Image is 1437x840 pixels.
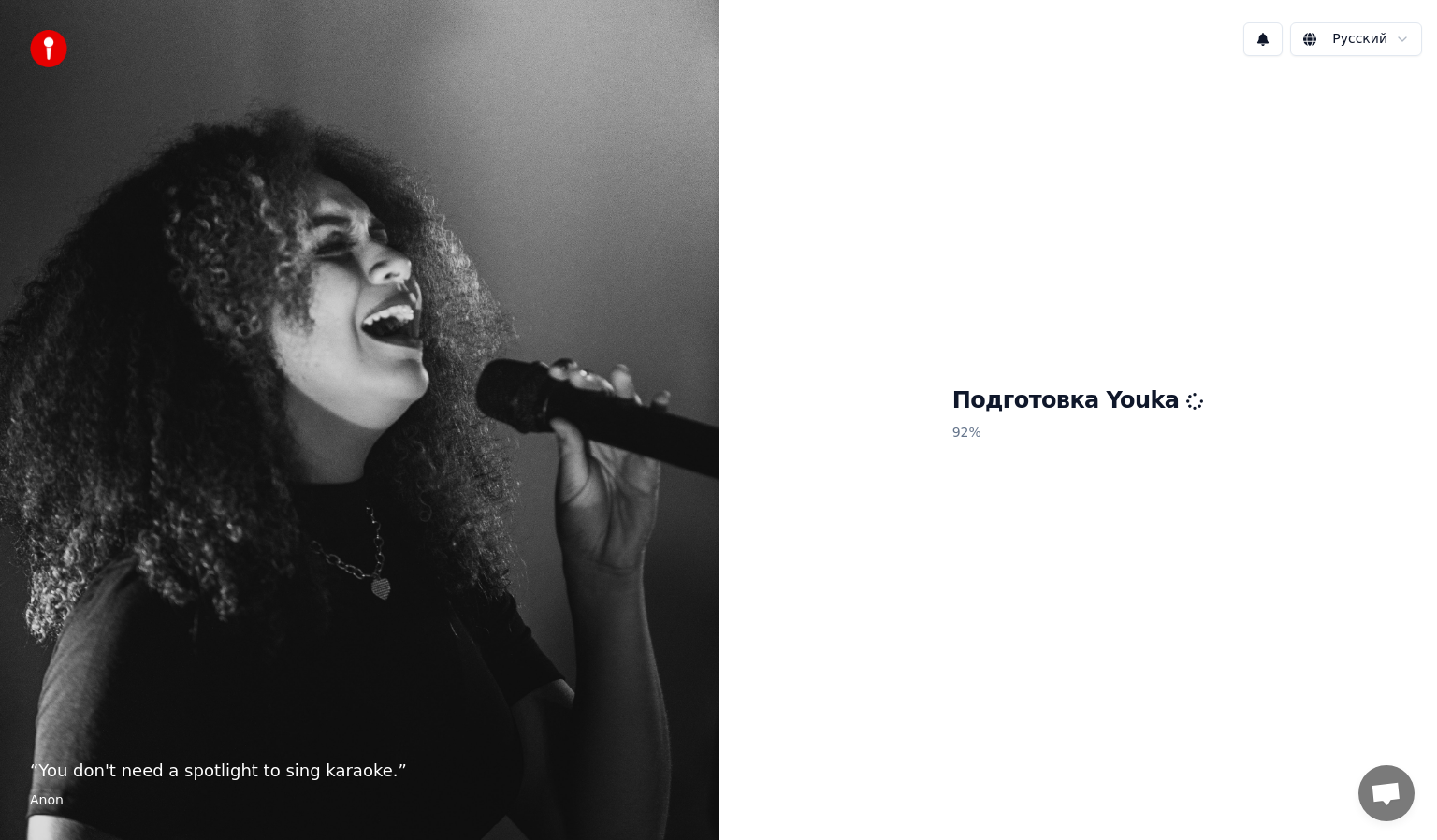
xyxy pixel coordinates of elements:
footer: Anon [30,791,689,810]
div: Открытый чат [1358,765,1415,821]
p: 92 % [952,416,1204,450]
h1: Подготовка Youka [952,386,1204,416]
img: youka [30,30,67,67]
p: “ You don't need a spotlight to sing karaoke. ” [30,758,689,784]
